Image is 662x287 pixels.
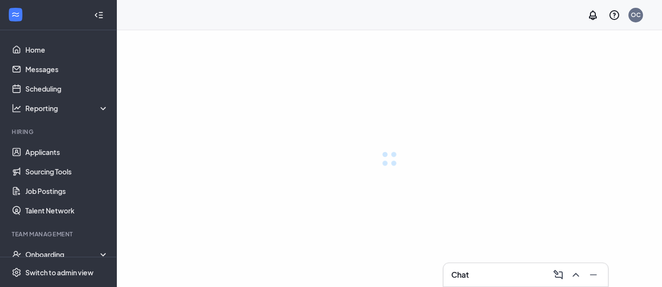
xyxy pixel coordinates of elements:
svg: Collapse [94,10,104,20]
a: Messages [25,59,109,79]
a: Sourcing Tools [25,162,109,181]
a: Talent Network [25,201,109,220]
svg: Minimize [588,269,599,281]
div: Switch to admin view [25,268,93,277]
svg: ChevronUp [570,269,582,281]
button: ComposeMessage [550,267,565,283]
svg: QuestionInfo [608,9,620,21]
svg: UserCheck [12,249,21,259]
div: Reporting [25,103,109,113]
button: ChevronUp [567,267,583,283]
div: Onboarding [25,249,109,259]
svg: Analysis [12,103,21,113]
a: Scheduling [25,79,109,98]
a: Job Postings [25,181,109,201]
div: Hiring [12,128,107,136]
button: Minimize [585,267,600,283]
div: Team Management [12,230,107,238]
svg: ComposeMessage [552,269,564,281]
div: OC [631,11,641,19]
svg: Settings [12,268,21,277]
svg: Notifications [587,9,599,21]
svg: WorkstreamLogo [11,10,20,19]
a: Home [25,40,109,59]
h3: Chat [451,269,469,280]
a: Applicants [25,142,109,162]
